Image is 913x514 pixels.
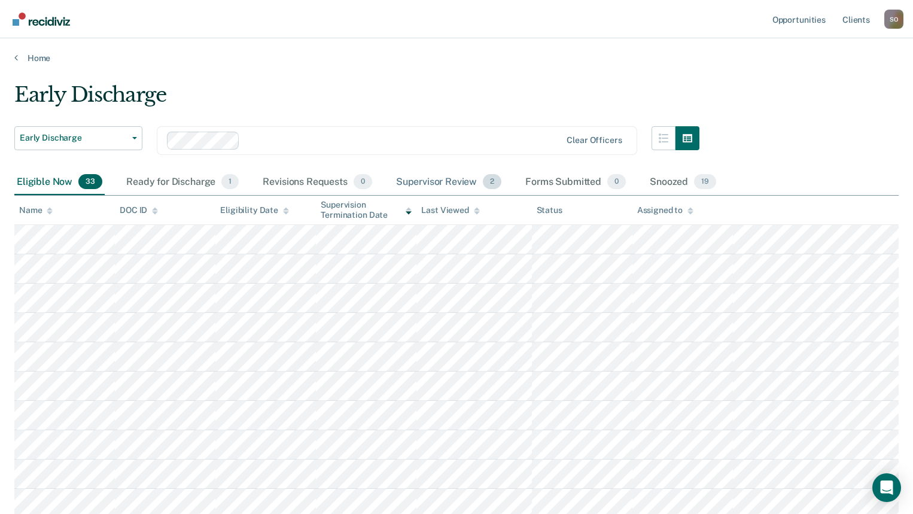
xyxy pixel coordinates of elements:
[20,133,127,143] span: Early Discharge
[14,126,142,150] button: Early Discharge
[884,10,903,29] button: Profile dropdown button
[537,205,562,215] div: Status
[78,174,102,190] span: 33
[523,169,628,196] div: Forms Submitted0
[220,205,289,215] div: Eligibility Date
[884,10,903,29] div: S O
[124,169,241,196] div: Ready for Discharge1
[321,200,412,220] div: Supervision Termination Date
[14,83,699,117] div: Early Discharge
[694,174,716,190] span: 19
[221,174,239,190] span: 1
[483,174,501,190] span: 2
[260,169,374,196] div: Revisions Requests0
[872,473,901,502] div: Open Intercom Messenger
[647,169,719,196] div: Snoozed19
[354,174,372,190] span: 0
[607,174,626,190] span: 0
[394,169,504,196] div: Supervisor Review2
[14,53,899,63] a: Home
[14,169,105,196] div: Eligible Now33
[421,205,479,215] div: Last Viewed
[120,205,158,215] div: DOC ID
[13,13,70,26] img: Recidiviz
[19,205,53,215] div: Name
[637,205,693,215] div: Assigned to
[567,135,622,145] div: Clear officers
